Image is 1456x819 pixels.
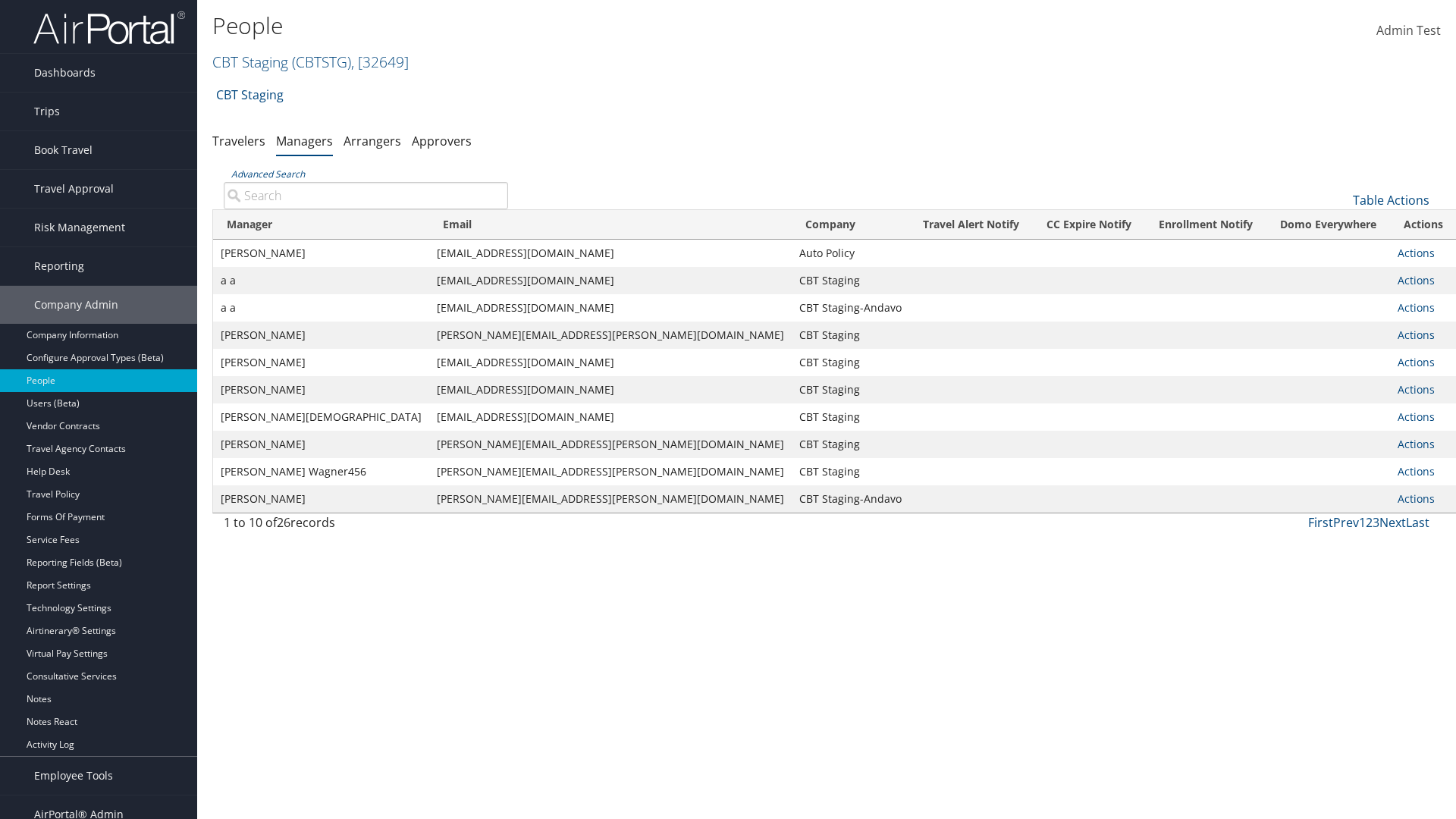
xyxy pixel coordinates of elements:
a: Advanced Search [231,168,305,180]
a: Next [1379,514,1406,531]
td: [EMAIL_ADDRESS][DOMAIN_NAME] [429,240,792,267]
th: Enrollment Notify: activate to sort column ascending [1145,210,1266,240]
a: Actions [1398,382,1435,397]
img: airportal-logo.png [33,10,185,45]
a: Arrangers [344,133,401,149]
td: [PERSON_NAME] [213,240,429,267]
span: Risk Management [34,209,125,246]
a: Actions [1398,355,1435,369]
a: Actions [1398,464,1435,479]
td: CBT Staging [792,322,909,349]
td: CBT Staging [792,431,909,458]
td: CBT Staging [792,458,909,485]
th: Travel Alert Notify: activate to sort column ascending [909,210,1033,240]
div: 1 to 10 of records [224,513,508,539]
a: Approvers [412,133,472,149]
td: [EMAIL_ADDRESS][DOMAIN_NAME] [429,403,792,431]
span: Book Travel [34,131,93,169]
td: CBT Staging [792,267,909,294]
a: Actions [1398,437,1435,451]
td: [PERSON_NAME][EMAIL_ADDRESS][PERSON_NAME][DOMAIN_NAME] [429,485,792,513]
th: CC Expire Notify: activate to sort column ascending [1033,210,1145,240]
td: [PERSON_NAME][EMAIL_ADDRESS][PERSON_NAME][DOMAIN_NAME] [429,431,792,458]
a: CBT Staging [216,80,284,110]
a: 2 [1366,514,1373,531]
a: 1 [1359,514,1366,531]
span: 26 [277,514,290,531]
h1: People [212,10,1031,42]
span: Admin Test [1376,22,1441,39]
a: Actions [1398,246,1435,260]
td: [EMAIL_ADDRESS][DOMAIN_NAME] [429,294,792,322]
span: Dashboards [34,54,96,92]
span: Trips [34,93,60,130]
th: Company: activate to sort column ascending [792,210,909,240]
td: [EMAIL_ADDRESS][DOMAIN_NAME] [429,376,792,403]
td: Auto Policy [792,240,909,267]
td: [PERSON_NAME][EMAIL_ADDRESS][PERSON_NAME][DOMAIN_NAME] [429,458,792,485]
a: Last [1406,514,1429,531]
td: [PERSON_NAME] [213,322,429,349]
td: CBT Staging [792,403,909,431]
td: [PERSON_NAME][EMAIL_ADDRESS][PERSON_NAME][DOMAIN_NAME] [429,322,792,349]
td: [EMAIL_ADDRESS][DOMAIN_NAME] [429,349,792,376]
a: CBT Staging [212,52,409,72]
a: Managers [276,133,333,149]
td: [EMAIL_ADDRESS][DOMAIN_NAME] [429,267,792,294]
a: Actions [1398,273,1435,287]
a: 3 [1373,514,1379,531]
td: [PERSON_NAME] Wagner456 [213,458,429,485]
span: Company Admin [34,286,118,324]
td: [PERSON_NAME][DEMOGRAPHIC_DATA] [213,403,429,431]
td: CBT Staging [792,349,909,376]
td: [PERSON_NAME] [213,376,429,403]
span: Employee Tools [34,757,113,795]
td: CBT Staging-Andavo [792,485,909,513]
td: CBT Staging [792,376,909,403]
a: Table Actions [1353,192,1429,209]
a: Actions [1398,409,1435,424]
a: Actions [1398,300,1435,315]
th: Email: activate to sort column ascending [429,210,792,240]
a: Travelers [212,133,265,149]
a: Actions [1398,328,1435,342]
a: Actions [1398,491,1435,506]
span: , [ 32649 ] [351,52,409,72]
td: [PERSON_NAME] [213,431,429,458]
th: Domo Everywhere [1266,210,1390,240]
th: Manager: activate to sort column descending [213,210,429,240]
span: Reporting [34,247,84,285]
a: Prev [1333,514,1359,531]
td: a a [213,267,429,294]
td: a a [213,294,429,322]
input: Advanced Search [224,182,508,209]
a: Admin Test [1376,8,1441,55]
span: ( CBTSTG ) [292,52,351,72]
span: Travel Approval [34,170,114,208]
td: [PERSON_NAME] [213,349,429,376]
td: CBT Staging-Andavo [792,294,909,322]
a: First [1308,514,1333,531]
td: [PERSON_NAME] [213,485,429,513]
